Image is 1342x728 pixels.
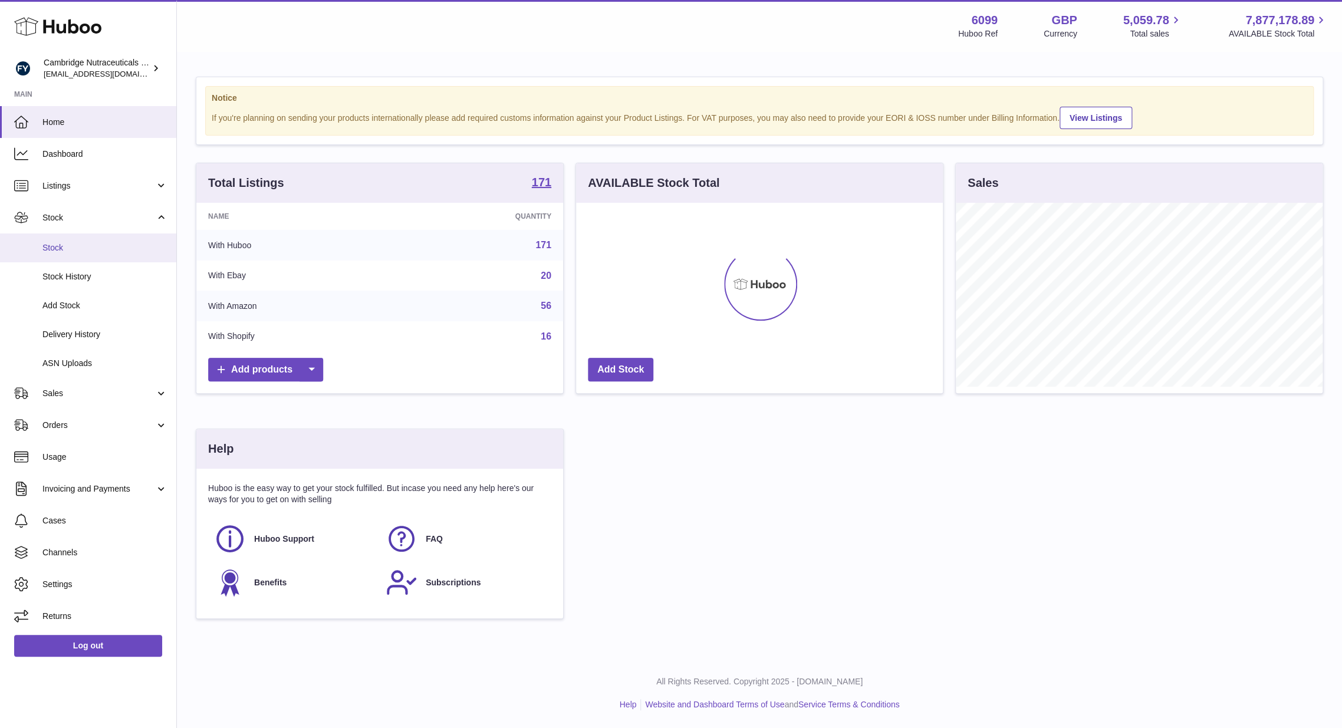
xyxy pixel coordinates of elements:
h3: AVAILABLE Stock Total [588,175,719,191]
strong: 171 [532,176,551,188]
span: Home [42,117,167,128]
a: Website and Dashboard Terms of Use [645,700,784,709]
a: Add products [208,358,323,382]
li: and [641,699,899,710]
strong: Notice [212,93,1307,104]
a: 20 [541,271,551,281]
strong: GBP [1051,12,1077,28]
th: Name [196,203,397,230]
img: huboo@camnutra.com [14,60,32,77]
span: Stock [42,212,155,223]
a: Add Stock [588,358,653,382]
a: 5,059.78 Total sales [1123,12,1183,39]
span: Returns [42,611,167,622]
a: 16 [541,331,551,341]
td: With Shopify [196,321,397,352]
a: Huboo Support [214,523,374,555]
span: ASN Uploads [42,358,167,369]
a: Help [620,700,637,709]
span: Usage [42,452,167,463]
a: 171 [532,176,551,190]
span: 5,059.78 [1123,12,1169,28]
span: Benefits [254,577,287,588]
td: With Ebay [196,261,397,291]
span: Listings [42,180,155,192]
td: With Amazon [196,291,397,321]
a: 171 [535,240,551,250]
th: Quantity [397,203,563,230]
div: If you're planning on sending your products internationally please add required customs informati... [212,105,1307,129]
span: Stock [42,242,167,253]
span: Orders [42,420,155,431]
span: Total sales [1130,28,1182,39]
span: FAQ [426,533,443,545]
span: Subscriptions [426,577,481,588]
span: Delivery History [42,329,167,340]
span: Stock History [42,271,167,282]
p: Huboo is the easy way to get your stock fulfilled. But incase you need any help here's our ways f... [208,483,551,505]
h3: Total Listings [208,175,284,191]
span: Dashboard [42,149,167,160]
span: Sales [42,388,155,399]
h3: Help [208,441,233,457]
div: Huboo Ref [958,28,998,39]
div: Currency [1044,28,1077,39]
span: AVAILABLE Stock Total [1228,28,1328,39]
a: 56 [541,301,551,311]
span: Settings [42,579,167,590]
strong: 6099 [971,12,998,28]
a: 7,877,178.89 AVAILABLE Stock Total [1228,12,1328,39]
span: Cases [42,515,167,526]
span: [EMAIL_ADDRESS][DOMAIN_NAME] [44,69,173,78]
span: Invoicing and Payments [42,483,155,495]
a: View Listings [1060,107,1132,129]
a: Log out [14,635,162,656]
span: 7,877,178.89 [1245,12,1314,28]
a: Benefits [214,566,374,598]
td: With Huboo [196,230,397,261]
a: Subscriptions [386,566,545,598]
p: All Rights Reserved. Copyright 2025 - [DOMAIN_NAME] [186,676,1333,687]
span: Channels [42,547,167,558]
div: Cambridge Nutraceuticals Ltd [44,57,150,80]
span: Huboo Support [254,533,314,545]
a: Service Terms & Conditions [798,700,900,709]
h3: Sales [968,175,998,191]
a: FAQ [386,523,545,555]
span: Add Stock [42,300,167,311]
